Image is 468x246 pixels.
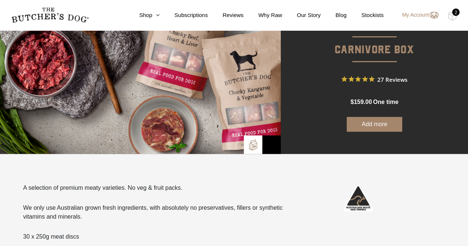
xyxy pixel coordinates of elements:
[159,11,208,20] a: Subscriptions
[243,11,282,20] a: Why Raw
[282,11,320,20] a: Our Story
[350,99,354,105] span: $
[354,99,372,105] span: 159.00
[448,11,457,21] img: TBD_Cart-Full.png
[395,11,438,20] a: My Account
[23,183,303,241] div: A selection of premium meaty varieties. No veg & fruit packs.
[266,139,277,150] img: Bowl-Icon2.png
[248,139,259,151] img: TBD_Build-A-Box.png
[341,74,407,85] button: Rated 4.9 out of 5 stars from 27 reviews. Jump to reviews.
[377,74,407,85] span: 27 Reviews
[208,11,244,20] a: Reviews
[281,21,468,59] p: Carnivore Box
[321,11,347,20] a: Blog
[23,203,303,221] p: We only use Australian grown fresh ingredients, with absolutely no preservatives, fillers or synt...
[343,183,373,213] img: Australian-Made_White.png
[452,9,459,16] div: 2
[347,117,402,132] button: Add more
[23,232,303,241] p: 30 x 250g meat discs
[124,11,159,20] a: Shop
[347,11,384,20] a: Stockists
[373,99,398,105] span: one time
